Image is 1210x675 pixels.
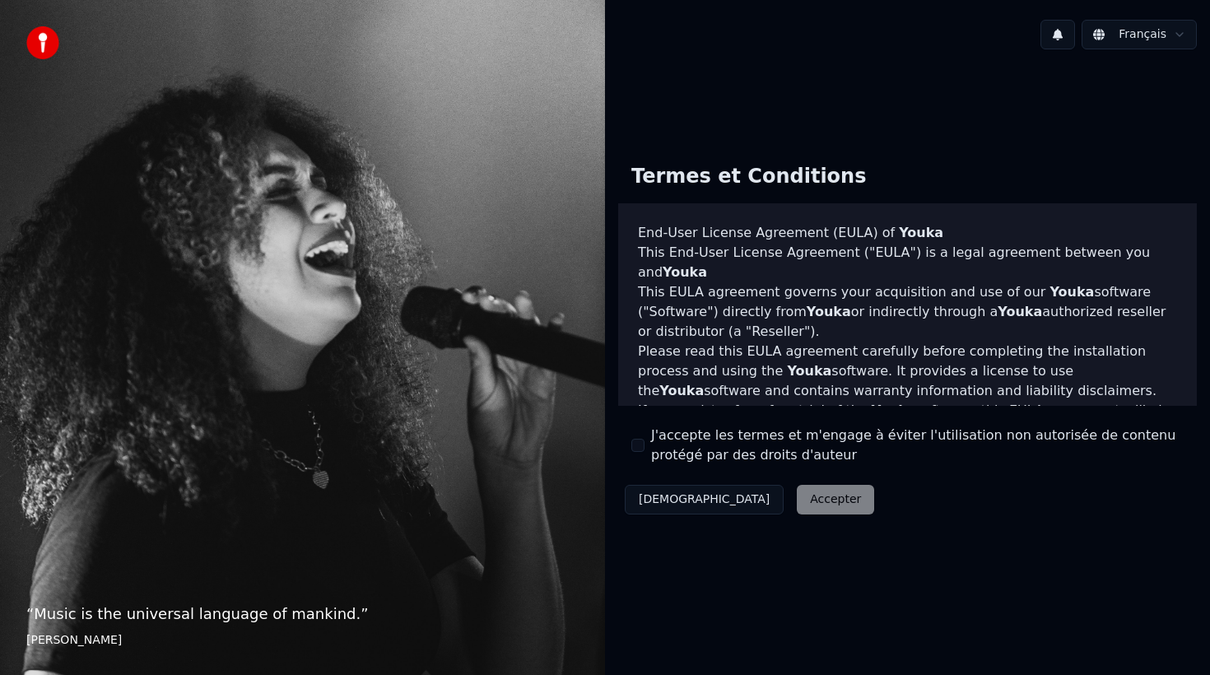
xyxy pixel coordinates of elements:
[638,282,1177,342] p: This EULA agreement governs your acquisition and use of our software ("Software") directly from o...
[651,426,1184,465] label: J'accepte les termes et m'engage à éviter l'utilisation non autorisée de contenu protégé par des ...
[26,632,579,649] footer: [PERSON_NAME]
[663,264,707,280] span: Youka
[618,151,879,203] div: Termes et Conditions
[659,383,704,398] span: Youka
[1049,284,1094,300] span: Youka
[787,363,831,379] span: Youka
[638,401,1177,480] p: If you register for a free trial of the software, this EULA agreement will also govern that trial...
[998,304,1042,319] span: Youka
[899,225,943,240] span: Youka
[26,603,579,626] p: “ Music is the universal language of mankind. ”
[26,26,59,59] img: youka
[872,403,916,418] span: Youka
[638,223,1177,243] h3: End-User License Agreement (EULA) of
[807,304,851,319] span: Youka
[638,342,1177,401] p: Please read this EULA agreement carefully before completing the installation process and using th...
[638,243,1177,282] p: This End-User License Agreement ("EULA") is a legal agreement between you and
[625,485,784,514] button: [DEMOGRAPHIC_DATA]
